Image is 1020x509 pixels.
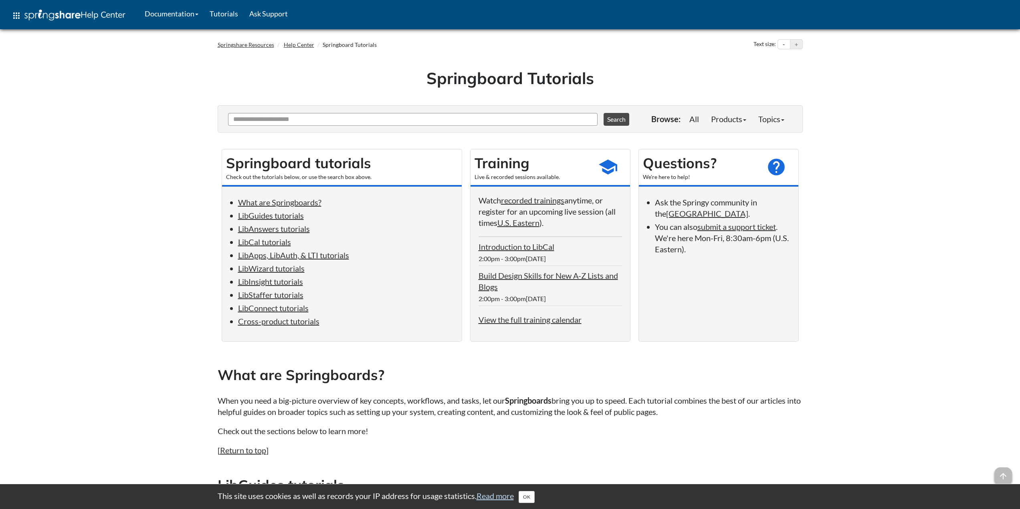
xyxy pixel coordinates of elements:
a: View the full training calendar [479,315,582,324]
span: help [766,157,786,177]
a: Return to top [220,445,266,455]
a: U.S. Eastern [497,218,539,227]
h1: Springboard Tutorials [224,67,797,89]
a: LibWizard tutorials [238,264,305,273]
a: All [683,111,705,127]
h2: What are Springboards? [218,365,803,385]
p: Check out the sections below to learn more! [218,425,803,437]
button: Decrease text size [778,40,790,49]
button: Increase text size [790,40,802,49]
a: Tutorials [204,4,244,24]
h2: Questions? [643,153,758,173]
p: [ ] [218,445,803,456]
span: school [598,157,618,177]
a: LibGuides tutorials [238,211,304,220]
a: submit a support ticket [697,222,776,231]
h2: Training [475,153,590,173]
div: Check out the tutorials below, or use the search box above. [226,173,458,181]
button: Close [519,491,535,503]
a: Products [705,111,752,127]
div: Text size: [752,39,778,50]
a: LibApps, LibAuth, & LTI tutorials [238,250,349,260]
a: recorded trainings [501,195,564,205]
span: 2:00pm - 3:00pm[DATE] [479,295,546,302]
a: Read more [477,491,514,501]
a: LibConnect tutorials [238,303,309,313]
div: Live & recorded sessions available. [475,173,590,181]
a: Cross-product tutorials [238,316,319,326]
a: Topics [752,111,790,127]
li: You can also . We're here Mon-Fri, 8:30am-6pm (U.S. Eastern). [655,221,790,255]
a: [GEOGRAPHIC_DATA] [666,209,748,218]
li: Ask the Springy community in the . [655,197,790,219]
a: Introduction to LibCal [479,242,554,251]
div: We're here to help! [643,173,758,181]
a: apps Help Center [6,4,131,28]
a: Build Design Skills for New A-Z Lists and Blogs [479,271,618,292]
a: LibInsight tutorials [238,277,303,286]
a: arrow_upward [994,468,1012,478]
a: Springshare Resources [218,41,274,48]
button: Search [604,113,629,126]
span: arrow_upward [994,467,1012,485]
div: This site uses cookies as well as records your IP address for usage statistics. [210,490,811,503]
a: LibCal tutorials [238,237,291,247]
p: Browse: [651,113,681,125]
a: What are Springboards? [238,197,321,207]
strong: Springboards [505,396,551,405]
a: Help Center [284,41,314,48]
a: Documentation [139,4,204,24]
h2: Springboard tutorials [226,153,458,173]
p: When you need a big-picture overview of key concepts, workflows, and tasks, let our bring you up ... [218,395,803,417]
span: Help Center [81,9,125,20]
img: Springshare [24,10,81,20]
span: apps [12,11,21,20]
h2: LibGuides tutorials [218,475,803,495]
a: Ask Support [244,4,293,24]
li: Springboard Tutorials [315,41,377,49]
p: Watch anytime, or register for an upcoming live session (all times ). [479,195,622,228]
a: LibStaffer tutorials [238,290,303,300]
a: LibAnswers tutorials [238,224,310,233]
span: 2:00pm - 3:00pm[DATE] [479,255,546,262]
